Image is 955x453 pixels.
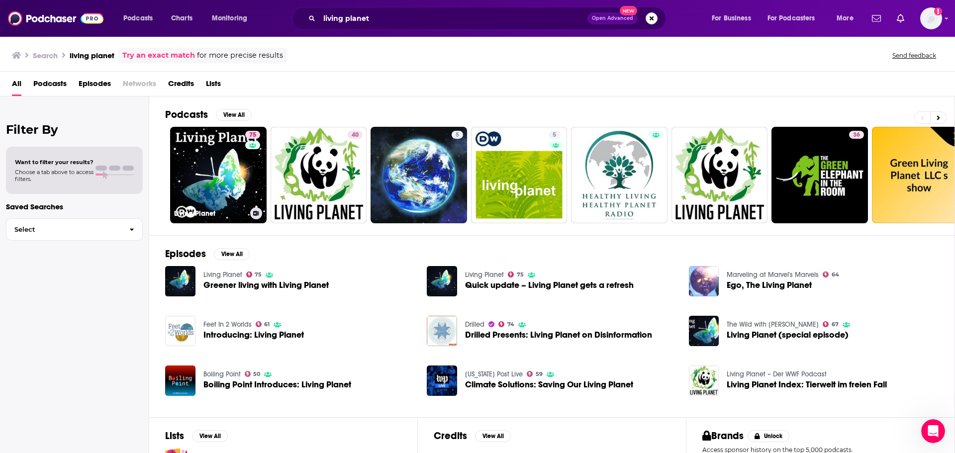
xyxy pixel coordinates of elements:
[6,218,143,241] button: Select
[165,316,195,346] a: Introducing: Living Planet
[837,11,854,25] span: More
[587,12,638,24] button: Open AdvancedNew
[203,331,304,339] a: Introducing: Living Planet
[427,365,457,396] img: Climate Solutions: Saving Our Living Planet
[122,50,195,61] a: Try an exact match
[214,248,250,260] button: View All
[255,272,262,277] span: 75
[205,10,260,26] button: open menu
[434,430,467,442] h2: Credits
[705,10,764,26] button: open menu
[203,320,252,329] a: Feet In 2 Worlds
[6,202,143,211] p: Saved Searches
[256,321,270,327] a: 61
[165,108,252,121] a: PodcastsView All
[245,131,260,139] a: 75
[165,430,228,442] a: ListsView All
[849,131,864,139] a: 36
[170,127,267,223] a: 75Living Planet
[689,365,719,396] img: Living Planet Index: Tierwelt im freien Fall
[168,76,194,96] a: Credits
[174,209,246,218] h3: Living Planet
[8,9,103,28] a: Podchaser - Follow, Share and Rate Podcasts
[549,131,560,139] a: 5
[212,11,247,25] span: Monitoring
[165,248,206,260] h2: Episodes
[727,271,819,279] a: Marveling at Marvel's Marvels
[203,370,241,378] a: Boiling Point
[689,266,719,296] img: Ego, The Living Planet
[434,430,511,442] a: CreditsView All
[727,320,819,329] a: The Wild with Chris Morgan
[920,7,942,29] button: Show profile menu
[853,130,860,140] span: 36
[33,51,58,60] h3: Search
[934,7,942,15] svg: Add a profile image
[203,380,351,389] a: Boiling Point Introduces: Living Planet
[465,320,484,329] a: Drilled
[727,281,812,289] a: Ego, The Living Planet
[832,322,839,327] span: 67
[203,281,329,289] a: Greener living with Living Planet
[620,6,638,15] span: New
[465,331,652,339] a: Drilled Presents: Living Planet on Disinformation
[12,76,21,96] a: All
[830,10,866,26] button: open menu
[771,127,868,223] a: 36
[475,430,511,442] button: View All
[712,11,751,25] span: For Business
[452,131,463,139] a: 5
[79,76,111,96] a: Episodes
[165,266,195,296] img: Greener living with Living Planet
[271,127,367,223] a: 40
[823,272,839,277] a: 64
[920,7,942,29] span: Logged in as ExperimentPublicist
[319,10,587,26] input: Search podcasts, credits, & more...
[498,321,514,327] a: 74
[823,321,839,327] a: 67
[868,10,885,27] a: Show notifications dropdown
[748,430,790,442] button: Unlock
[508,272,524,277] a: 75
[206,76,221,96] a: Lists
[116,10,166,26] button: open menu
[197,50,283,61] span: for more precise results
[465,271,504,279] a: Living Planet
[123,11,153,25] span: Podcasts
[6,226,121,233] span: Select
[592,16,633,21] span: Open Advanced
[165,108,208,121] h2: Podcasts
[456,130,459,140] span: 5
[727,380,887,389] a: Living Planet Index: Tierwelt im freien Fall
[427,316,457,346] img: Drilled Presents: Living Planet on Disinformation
[264,322,270,327] span: 61
[427,266,457,296] img: Quick update – Living Planet gets a refresh
[517,272,524,277] span: 75
[33,76,67,96] span: Podcasts
[465,380,633,389] a: Climate Solutions: Saving Our Living Planet
[761,10,830,26] button: open menu
[689,316,719,346] img: Living Planet (special episode)
[921,419,945,443] iframe: Intercom live chat
[465,281,634,289] a: Quick update – Living Planet gets a refresh
[15,159,94,166] span: Want to filter your results?
[165,365,195,396] img: Boiling Point Introduces: Living Planet
[893,10,908,27] a: Show notifications dropdown
[6,122,143,137] h2: Filter By
[165,10,198,26] a: Charts
[889,51,939,60] button: Send feedback
[727,370,827,378] a: Living Planet – Der WWF Podcast
[192,430,228,442] button: View All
